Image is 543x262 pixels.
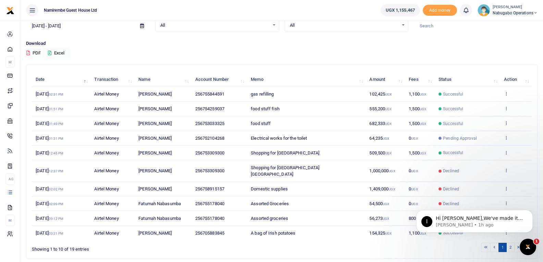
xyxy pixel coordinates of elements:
[388,169,395,173] small: UGX
[49,137,64,140] small: 01:31 PM
[138,230,172,236] span: [PERSON_NAME]
[5,173,15,185] li: Ac
[94,136,119,141] span: Airtel Money
[369,150,392,155] span: 509,500
[251,230,295,236] span: A bag of Irish potatoes
[290,22,398,29] span: All
[383,217,389,221] small: UGX
[41,7,100,13] span: Namirembe Guest House Ltd
[36,106,63,111] span: [DATE]
[49,202,64,206] small: 02:09 PM
[195,91,224,97] span: 256755844591
[366,72,405,87] th: Amount: activate to sort column ascending
[138,168,172,173] span: [PERSON_NAME]
[36,121,63,126] span: [DATE]
[420,122,426,126] small: UGX
[195,106,224,111] span: 256754259037
[369,106,392,111] span: 555,200
[5,57,15,68] li: M
[386,7,415,14] span: UGX 1,155,467
[251,165,319,177] span: Shopping for [GEOGRAPHIC_DATA] [GEOGRAPHIC_DATA]
[420,107,426,111] small: UGX
[251,201,289,206] span: Assorted Groceries
[251,186,288,191] span: Domestic supplies
[160,22,269,29] span: All
[94,216,119,221] span: Airtel Money
[49,217,64,221] small: 09:12 PM
[49,232,64,235] small: 03:21 PM
[409,150,426,155] span: 1,500
[409,168,418,173] span: 0
[36,201,63,206] span: [DATE]
[498,243,507,252] a: 1
[5,215,15,226] li: M
[94,121,119,126] span: Airtel Money
[251,150,319,155] span: Shopping for [GEOGRAPHIC_DATA]
[138,201,181,206] span: Fatumah Nabasumba
[138,150,172,155] span: [PERSON_NAME]
[388,187,395,191] small: UGX
[409,121,426,126] span: 1,500
[195,230,224,236] span: 256705883845
[94,230,119,236] span: Airtel Money
[138,91,172,97] span: [PERSON_NAME]
[135,72,192,87] th: Name: activate to sort column ascending
[385,151,392,155] small: UGX
[385,107,392,111] small: UGX
[369,230,392,236] span: 154,325
[383,202,389,206] small: UGX
[94,106,119,111] span: Airtel Money
[195,186,224,191] span: 256758915157
[6,8,14,13] a: logo-small logo-large logo-large
[420,92,426,96] small: UGX
[423,7,457,12] a: Add money
[405,72,435,87] th: Fees: activate to sort column ascending
[435,72,500,87] th: Status: activate to sort column ascending
[195,150,224,155] span: 256753309300
[369,216,389,221] span: 56,273
[138,106,172,111] span: [PERSON_NAME]
[36,216,63,221] span: [DATE]
[195,136,224,141] span: 256752104268
[251,136,307,141] span: Electrical works for the toilet
[251,91,274,97] span: gas refilling
[443,168,459,174] span: Declined
[409,106,426,111] span: 1,500
[36,150,63,155] span: [DATE]
[409,91,426,97] span: 1,100
[423,5,457,16] li: Toup your wallet
[369,186,395,191] span: 1,409,000
[251,106,280,111] span: food stuff fish
[32,72,90,87] th: Date: activate to sort column descending
[26,47,41,59] button: PDF
[94,201,119,206] span: Airtel Money
[195,216,224,221] span: 256755178040
[383,137,389,140] small: UGX
[493,10,538,16] span: Nabugabo operations
[369,91,392,97] span: 102,425
[138,136,172,141] span: [PERSON_NAME]
[49,151,64,155] small: 12:46 PM
[385,122,392,126] small: UGX
[138,186,172,191] span: [PERSON_NAME]
[36,136,63,141] span: [DATE]
[443,135,477,141] span: Pending Approval
[195,168,224,173] span: 256753309300
[36,186,63,191] span: [DATE]
[420,151,426,155] small: UGX
[534,239,539,244] span: 1
[49,92,64,96] small: 02:31 PM
[409,186,418,191] span: 0
[385,92,392,96] small: UGX
[49,169,64,173] small: 12:37 PM
[36,168,63,173] span: [DATE]
[520,239,536,255] iframe: Intercom live chat
[49,187,64,191] small: 02:02 PM
[409,136,418,141] span: 0
[369,136,389,141] span: 64,235
[192,72,247,87] th: Account Number: activate to sort column ascending
[411,169,418,173] small: UGX
[94,150,119,155] span: Airtel Money
[138,121,172,126] span: [PERSON_NAME]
